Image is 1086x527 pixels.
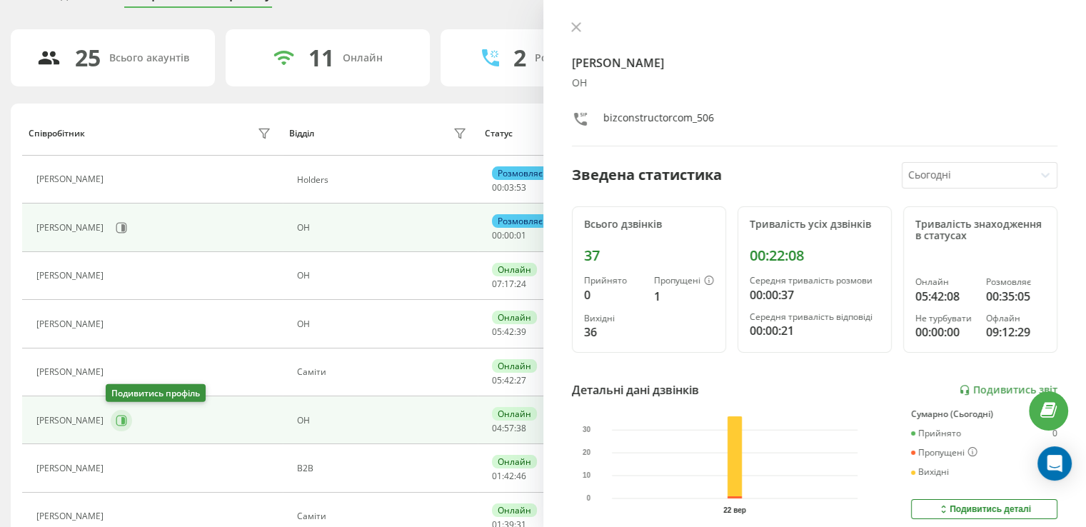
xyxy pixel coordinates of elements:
div: [PERSON_NAME] [36,511,107,521]
text: 30 [583,426,591,433]
span: 39 [516,326,526,338]
div: bizconstructorcom_506 [603,111,714,131]
div: [PERSON_NAME] [36,319,107,329]
text: 20 [583,448,591,456]
div: 00:00:00 [915,323,975,341]
span: 07 [492,278,502,290]
div: 11 [308,44,334,71]
span: 05 [492,374,502,386]
span: 42 [504,326,514,338]
div: Онлайн [492,263,537,276]
div: ОН [297,319,471,329]
span: 42 [504,374,514,386]
div: 00:00:21 [750,322,880,339]
div: Онлайн [492,311,537,324]
div: Сумарно (Сьогодні) [911,409,1057,419]
span: 57 [504,422,514,434]
div: Онлайн [492,359,537,373]
button: Подивитись деталі [911,499,1057,519]
div: Вихідні [584,313,643,323]
div: Зведена статистика [572,164,722,186]
div: Розмовляє [492,166,548,180]
div: Онлайн [492,407,537,421]
div: Тривалість усіх дзвінків [750,219,880,231]
div: Вихідні [911,467,949,477]
span: 38 [516,422,526,434]
div: Розмовляють [535,52,604,64]
div: : : [492,423,526,433]
div: Онлайн [492,455,537,468]
div: Онлайн [915,277,975,287]
div: 36 [584,323,643,341]
div: Середня тривалість відповіді [750,312,880,322]
div: Пропущені [654,276,714,287]
div: ОН [297,416,471,426]
div: : : [492,376,526,386]
div: Всього акаунтів [109,52,189,64]
div: [PERSON_NAME] [36,223,107,233]
div: [PERSON_NAME] [36,463,107,473]
div: 00:00:37 [750,286,880,303]
div: Офлайн [986,313,1045,323]
div: 0 [1052,428,1057,438]
div: Подивитись профіль [106,384,206,402]
div: : : [492,471,526,481]
div: Розмовляє [492,214,548,228]
div: Всього дзвінків [584,219,714,231]
div: 25 [75,44,101,71]
div: : : [492,183,526,193]
div: Детальні дані дзвінків [572,381,699,398]
div: [PERSON_NAME] [36,416,107,426]
div: 0 [584,286,643,303]
div: Прийнято [584,276,643,286]
span: 05 [492,326,502,338]
div: Подивитись деталі [937,503,1031,515]
span: 24 [516,278,526,290]
span: 42 [504,470,514,482]
div: : : [492,327,526,337]
div: Тривалість знаходження в статусах [915,219,1045,243]
div: Holders [297,175,471,185]
div: Співробітник [29,129,85,139]
div: Онлайн [343,52,383,64]
div: Саміти [297,511,471,521]
div: В2В [297,463,471,473]
div: Статус [485,129,513,139]
div: Розмовляє [986,277,1045,287]
div: Open Intercom Messenger [1037,446,1072,481]
span: 00 [492,229,502,241]
span: 17 [504,278,514,290]
span: 46 [516,470,526,482]
div: ОН [297,271,471,281]
span: 27 [516,374,526,386]
a: Подивитись звіт [959,384,1057,396]
div: [PERSON_NAME] [36,271,107,281]
text: 0 [586,494,590,502]
div: Не турбувати [915,313,975,323]
div: ОН [572,77,1058,89]
div: 00:35:05 [986,288,1045,305]
div: 1 [654,288,714,305]
div: Онлайн [492,503,537,517]
div: Пропущені [911,447,977,458]
div: : : [492,231,526,241]
span: 04 [492,422,502,434]
div: 09:12:29 [986,323,1045,341]
div: : : [492,279,526,289]
div: 37 [584,247,714,264]
span: 53 [516,181,526,194]
span: 01 [516,229,526,241]
span: 00 [492,181,502,194]
div: 05:42:08 [915,288,975,305]
div: [PERSON_NAME] [36,174,107,184]
div: Саміти [297,367,471,377]
h4: [PERSON_NAME] [572,54,1058,71]
div: [PERSON_NAME] [36,367,107,377]
div: Середня тривалість розмови [750,276,880,286]
div: 2 [513,44,526,71]
div: Прийнято [911,428,961,438]
span: 00 [504,229,514,241]
div: 00:22:08 [750,247,880,264]
div: ОН [297,223,471,233]
text: 10 [583,471,591,479]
